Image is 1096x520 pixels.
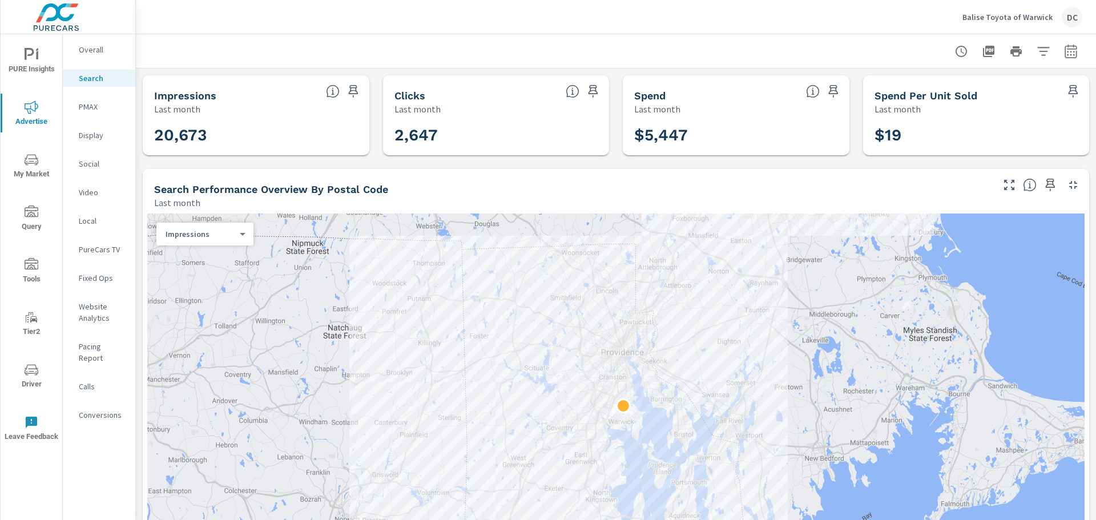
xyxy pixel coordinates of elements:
[326,84,340,98] span: The number of times an ad was shown on your behalf.
[1041,176,1059,194] span: Save this to your personalized report
[63,269,135,287] div: Fixed Ops
[63,298,135,326] div: Website Analytics
[154,126,358,145] h3: 20,673
[79,158,126,170] p: Social
[63,212,135,229] div: Local
[154,102,200,116] p: Last month
[1064,176,1082,194] button: Minimize Widget
[634,126,838,145] h3: $5,447
[806,84,820,98] span: The amount of money spent on advertising during the period.
[4,258,59,286] span: Tools
[79,301,126,324] p: Website Analytics
[634,102,680,116] p: Last month
[154,183,388,195] h5: Search Performance Overview By Postal Code
[79,244,126,255] p: PureCars TV
[79,409,126,421] p: Conversions
[63,41,135,58] div: Overall
[1023,178,1037,192] span: Understand Search performance data by postal code. Individual postal codes can be selected and ex...
[394,90,425,102] h5: Clicks
[1062,7,1082,27] div: DC
[79,130,126,141] p: Display
[4,311,59,338] span: Tier2
[156,229,244,240] div: Impressions
[63,241,135,258] div: PureCars TV
[63,184,135,201] div: Video
[4,153,59,181] span: My Market
[394,126,598,145] h3: 2,647
[63,70,135,87] div: Search
[634,90,666,102] h5: Spend
[154,196,200,209] p: Last month
[63,155,135,172] div: Social
[79,215,126,227] p: Local
[154,90,216,102] h5: Impressions
[63,338,135,366] div: Pacing Report
[344,82,362,100] span: Save this to your personalized report
[4,100,59,128] span: Advertise
[1032,40,1055,63] button: Apply Filters
[566,84,579,98] span: The number of times an ad was clicked by a consumer.
[584,82,602,100] span: Save this to your personalized report
[79,44,126,55] p: Overall
[79,72,126,84] p: Search
[79,272,126,284] p: Fixed Ops
[63,378,135,395] div: Calls
[4,363,59,391] span: Driver
[79,381,126,392] p: Calls
[1064,82,1082,100] span: Save this to your personalized report
[4,48,59,76] span: PURE Insights
[79,101,126,112] p: PMAX
[63,406,135,424] div: Conversions
[4,416,59,444] span: Leave Feedback
[1000,176,1018,194] button: Make Fullscreen
[1059,40,1082,63] button: Select Date Range
[875,90,977,102] h5: Spend Per Unit Sold
[79,187,126,198] p: Video
[962,12,1053,22] p: Balise Toyota of Warwick
[63,98,135,115] div: PMAX
[824,82,843,100] span: Save this to your personalized report
[977,40,1000,63] button: "Export Report to PDF"
[1005,40,1027,63] button: Print Report
[4,205,59,233] span: Query
[79,341,126,364] p: Pacing Report
[63,127,135,144] div: Display
[875,102,921,116] p: Last month
[875,126,1078,145] h3: $19
[166,229,235,239] p: Impressions
[394,102,441,116] p: Last month
[1,34,62,454] div: nav menu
